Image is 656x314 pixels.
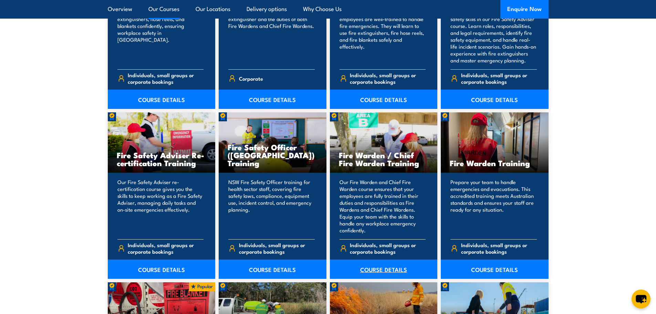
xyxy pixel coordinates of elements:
p: NSW Fire Safety Officer training for health sector staff, covering fire safety laws, compliance, ... [228,179,315,234]
a: COURSE DETAILS [108,260,216,279]
p: Our Fire Warden and Chief Fire Warden course ensures that your employees are fully trained in the... [340,179,426,234]
p: Our Fire Extinguisher and Fire Warden course will ensure your employees are well-trained to handl... [340,2,426,64]
span: Individuals, small groups or corporate bookings [128,72,204,85]
h3: Fire Safety Officer ([GEOGRAPHIC_DATA]) Training [228,143,317,167]
span: Individuals, small groups or corporate bookings [350,242,426,255]
h3: Fire Safety Adviser Re-certification Training [117,151,207,167]
span: Individuals, small groups or corporate bookings [350,72,426,85]
span: Individuals, small groups or corporate bookings [461,242,537,255]
p: Our Fire Combo Awareness Day includes training on how to use a fire extinguisher and the duties o... [228,2,315,64]
span: Corporate [239,73,263,84]
a: COURSE DETAILS [219,90,326,109]
a: COURSE DETAILS [330,260,438,279]
a: COURSE DETAILS [219,260,326,279]
a: COURSE DETAILS [330,90,438,109]
button: chat-button [632,290,650,308]
span: Individuals, small groups or corporate bookings [239,242,315,255]
span: Individuals, small groups or corporate bookings [128,242,204,255]
p: Our Fire Safety Adviser re-certification course gives you the skills to keep working as a Fire Sa... [117,179,204,234]
p: Prepare your team to handle emergencies and evacuations. This accredited training meets Australia... [450,179,537,234]
span: Individuals, small groups or corporate bookings [461,72,537,85]
p: Train your team in essential fire safety. Learn to use fire extinguishers, hose reels, and blanke... [117,2,204,64]
h3: Fire Warden Training [450,159,540,167]
p: Equip your team in [GEOGRAPHIC_DATA] with key fire safety skills in our Fire Safety Adviser cours... [450,2,537,64]
a: COURSE DETAILS [441,90,549,109]
a: COURSE DETAILS [441,260,549,279]
a: COURSE DETAILS [108,90,216,109]
h3: Fire Warden / Chief Fire Warden Training [339,151,429,167]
